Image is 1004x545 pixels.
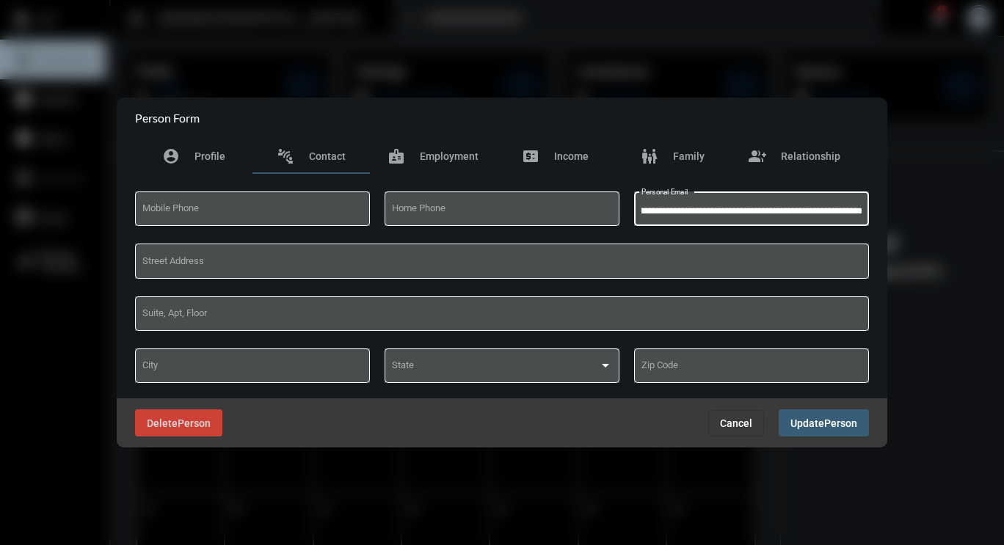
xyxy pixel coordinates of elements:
span: Income [554,150,589,162]
mat-icon: group_add [749,147,766,165]
mat-icon: account_circle [162,147,180,165]
span: Employment [420,150,479,162]
button: Cancel [708,410,764,436]
mat-icon: connect_without_contact [277,147,294,165]
span: Delete [147,417,178,429]
mat-icon: badge [388,147,405,165]
span: Person [824,417,857,429]
span: Relationship [781,150,840,162]
mat-icon: price_change [522,147,539,165]
mat-icon: family_restroom [641,147,658,165]
span: Profile [194,150,225,162]
h2: Person Form [135,111,200,125]
span: Contact [309,150,346,162]
button: DeletePerson [135,409,222,436]
span: Cancel [720,417,752,429]
span: Person [178,417,211,429]
span: Update [790,417,824,429]
button: UpdatePerson [779,409,869,436]
span: Family [673,150,705,162]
